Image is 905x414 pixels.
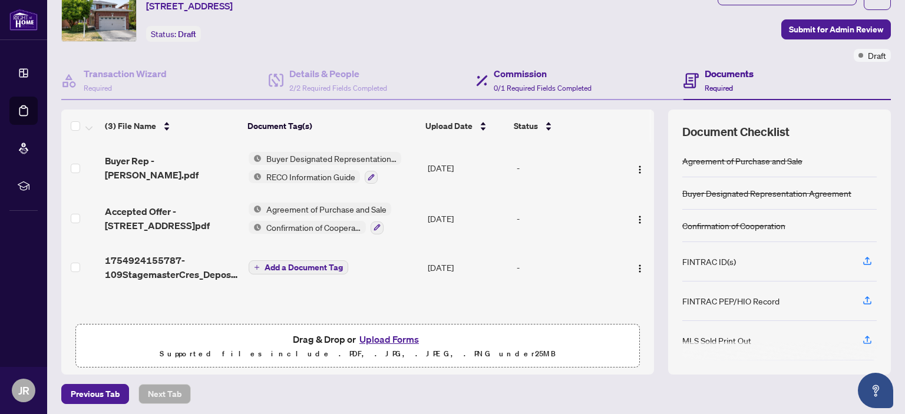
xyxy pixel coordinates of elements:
[705,84,733,92] span: Required
[858,373,893,408] button: Open asap
[682,294,780,307] div: FINTRAC PEP/HIO Record
[509,110,619,143] th: Status
[105,204,239,233] span: Accepted Offer - [STREET_ADDRESS]pdf
[517,261,618,274] div: -
[262,152,401,165] span: Buyer Designated Representation Agreement
[682,255,736,268] div: FINTRAC ID(s)
[262,203,391,216] span: Agreement of Purchase and Sale
[262,170,360,183] span: RECO Information Guide
[517,161,618,174] div: -
[682,124,790,140] span: Document Checklist
[249,260,348,275] button: Add a Document Tag
[84,67,167,81] h4: Transaction Wizard
[9,9,38,31] img: logo
[105,154,239,182] span: Buyer Rep - [PERSON_NAME].pdf
[781,19,891,39] button: Submit for Admin Review
[514,120,538,133] span: Status
[293,332,422,347] span: Drag & Drop or
[682,219,785,232] div: Confirmation of Cooperation
[682,334,751,347] div: MLS Sold Print Out
[138,384,191,404] button: Next Tab
[105,120,156,133] span: (3) File Name
[423,244,512,291] td: [DATE]
[289,67,387,81] h4: Details & People
[243,110,421,143] th: Document Tag(s)
[868,49,886,62] span: Draft
[789,20,883,39] span: Submit for Admin Review
[682,187,851,200] div: Buyer Designated Representation Agreement
[249,152,262,165] img: Status Icon
[105,253,239,281] span: 1754924155787-109StagemasterCres_DepositReceipt.pdf
[83,347,632,361] p: Supported files include .PDF, .JPG, .JPEG, .PNG under 25 MB
[146,26,201,42] div: Status:
[265,263,343,271] span: Add a Document Tag
[262,221,366,234] span: Confirmation of Cooperation
[630,258,649,277] button: Logo
[61,384,129,404] button: Previous Tab
[423,143,512,193] td: [DATE]
[635,165,645,174] img: Logo
[249,203,391,234] button: Status IconAgreement of Purchase and SaleStatus IconConfirmation of Cooperation
[254,264,260,270] span: plus
[630,209,649,228] button: Logo
[630,158,649,177] button: Logo
[178,29,196,39] span: Draft
[289,84,387,92] span: 2/2 Required Fields Completed
[249,170,262,183] img: Status Icon
[421,110,508,143] th: Upload Date
[100,110,243,143] th: (3) File Name
[494,84,592,92] span: 0/1 Required Fields Completed
[76,324,639,368] span: Drag & Drop orUpload FormsSupported files include .PDF, .JPG, .JPEG, .PNG under25MB
[356,332,422,347] button: Upload Forms
[249,260,348,274] button: Add a Document Tag
[494,67,592,81] h4: Commission
[682,154,802,167] div: Agreement of Purchase and Sale
[517,212,618,225] div: -
[635,215,645,224] img: Logo
[423,193,512,244] td: [DATE]
[635,264,645,273] img: Logo
[249,152,401,184] button: Status IconBuyer Designated Representation AgreementStatus IconRECO Information Guide
[84,84,112,92] span: Required
[249,221,262,234] img: Status Icon
[71,385,120,403] span: Previous Tab
[705,67,754,81] h4: Documents
[18,382,29,399] span: JR
[425,120,473,133] span: Upload Date
[249,203,262,216] img: Status Icon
